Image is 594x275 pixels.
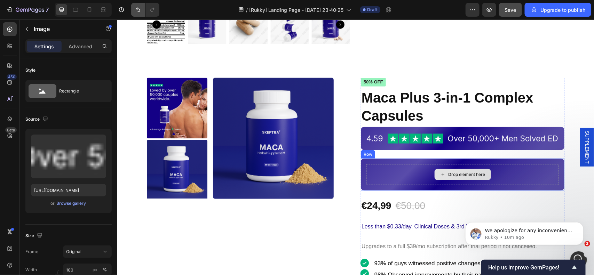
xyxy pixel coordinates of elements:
[103,267,107,273] div: %
[56,200,87,207] button: Browse gallery
[91,266,99,274] button: %
[499,3,522,17] button: Save
[31,135,106,178] img: preview-image
[57,200,86,207] div: Browse gallery
[3,3,52,17] button: 7
[51,199,55,208] span: or
[34,43,54,50] p: Settings
[570,251,587,268] iframe: Intercom live chat
[63,245,112,258] button: Original
[249,6,343,14] span: [Rukky] Landing Page - [DATE] 23:40:25
[66,249,81,255] span: Original
[31,184,106,196] input: https://example.com/image.jpg
[34,25,93,33] p: Image
[249,113,442,125] img: gempages_581683991954850548-7de40ff9-3c64-4e08-a770-51e024f87e1b.avif
[101,266,109,274] button: px
[488,264,570,271] span: Help us improve GemPages!
[46,6,49,14] p: 7
[219,1,227,9] button: Carousel Next Arrow
[257,252,382,259] span: 98% Observed improvements by their partners*
[131,3,159,17] div: Undo/Redo
[244,68,447,106] h1: Maca Plus 3-in-1 Complex Capsules
[585,241,590,246] span: 2
[69,43,92,50] p: Advanced
[245,132,256,138] div: Row
[257,241,367,247] span: 93% of guys witnessed positive changes.*
[30,27,120,33] p: Message from Rukky, sent 10m ago
[525,3,591,17] button: Upgrade to publish
[5,127,17,133] div: Beta
[466,111,473,144] span: SUPPLEMENT
[244,224,420,230] span: Upgrades to a full $39/mo subscription after trial period if not cancelled.
[488,263,579,272] button: Show survey - Help us improve GemPages!
[244,204,381,210] span: Less than $0.33/day. Clinical Doses & 3rd Party Tested.
[244,58,269,67] pre: 50% off
[35,1,43,9] button: Carousel Back Arrow
[7,74,17,80] div: 450
[25,231,44,241] div: Size
[117,19,594,275] iframe: To enrich screen reader interactions, please activate Accessibility in Grammarly extension settings
[455,208,594,256] iframe: Intercom notifications message
[30,20,120,226] span: We apologize for any inconvenience this may have caused you. Upon further investigation, we have ...
[278,179,309,193] div: €50,00
[25,115,49,124] div: Source
[505,7,516,13] span: Save
[25,267,37,273] label: Width
[93,267,97,273] div: px
[25,249,38,255] label: Frame
[331,152,368,158] div: Drop element here
[25,67,35,73] div: Style
[367,7,378,13] span: Draft
[246,6,248,14] span: /
[244,179,275,193] div: €24,99
[59,83,102,99] div: Rectangle
[531,6,585,14] div: Upgrade to publish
